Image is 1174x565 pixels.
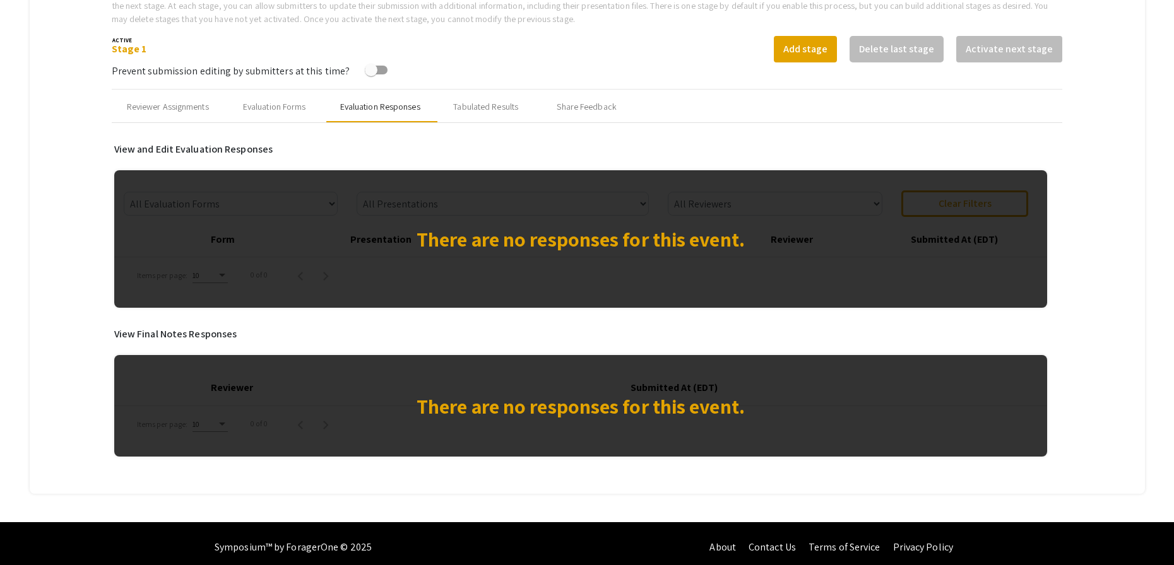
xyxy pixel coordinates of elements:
div: Evaluation Forms [243,100,306,114]
iframe: Chat [9,508,54,556]
h6: View Final Notes Responses [114,328,1048,340]
app-final-notes-evaluations: Final Notes [114,308,1060,457]
span: Prevent submission editing by submitters at this time? [112,64,350,78]
a: Terms of Service [809,540,880,554]
a: Contact Us [749,540,796,554]
div: Tabulated Results [453,100,518,114]
button: Activate next stage [956,36,1062,62]
p: There are no responses for this event. [417,224,745,254]
a: About [709,540,736,554]
h6: View and Edit Evaluation Responses [114,143,1048,155]
button: Add stage [774,36,837,62]
button: Delete last stage [850,36,944,62]
a: Privacy Policy [893,540,953,554]
div: Evaluation Responses [340,100,420,114]
div: Share Feedback [557,100,616,114]
a: Stage 1 [112,42,147,55]
div: Reviewer Assignments [127,100,209,114]
p: There are no responses for this event. [417,391,745,421]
